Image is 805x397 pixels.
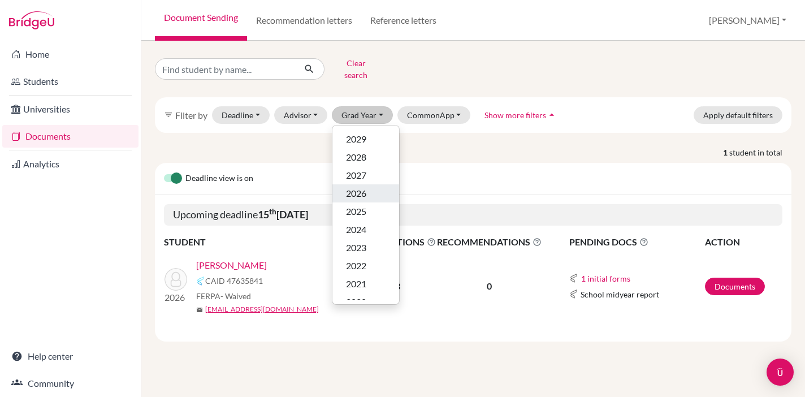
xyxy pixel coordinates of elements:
[569,235,704,249] span: PENDING DOCS
[546,109,557,120] i: arrow_drop_up
[332,148,399,166] button: 2028
[484,110,546,120] span: Show more filters
[2,70,139,93] a: Students
[581,288,659,300] span: School midyear report
[2,98,139,120] a: Universities
[2,345,139,368] a: Help center
[165,291,187,304] p: 2026
[274,106,328,124] button: Advisor
[346,187,366,200] span: 2026
[212,106,270,124] button: Deadline
[332,293,399,311] button: 2020
[332,221,399,239] button: 2024
[2,372,139,395] a: Community
[258,208,308,221] b: 15 [DATE]
[332,257,399,275] button: 2022
[269,207,276,216] sup: th
[767,359,794,386] div: Open Intercom Messenger
[704,235,782,249] th: ACTION
[729,146,791,158] span: student in total
[205,275,263,287] span: CAID 47635841
[196,290,251,302] span: FERPA
[346,205,366,218] span: 2025
[437,279,542,293] p: 0
[723,146,729,158] strong: 1
[185,172,253,185] span: Deadline view is on
[196,258,267,272] a: [PERSON_NAME]
[164,110,173,119] i: filter_list
[2,153,139,175] a: Analytics
[332,239,399,257] button: 2023
[346,132,366,146] span: 2029
[175,110,207,120] span: Filter by
[704,10,791,31] button: [PERSON_NAME]
[196,307,203,313] span: mail
[332,184,399,202] button: 2026
[346,169,366,182] span: 2027
[155,58,295,80] input: Find student by name...
[437,235,542,249] span: RECOMMENDATIONS
[397,106,471,124] button: CommonApp
[332,106,393,124] button: Grad Year
[346,241,366,254] span: 2023
[475,106,567,124] button: Show more filtersarrow_drop_up
[332,166,399,184] button: 2027
[346,223,366,236] span: 2024
[332,125,400,305] div: Grad Year
[346,259,366,273] span: 2022
[164,235,360,249] th: STUDENT
[332,275,399,293] button: 2021
[324,54,387,84] button: Clear search
[196,277,205,286] img: Common App logo
[569,290,578,299] img: Common App logo
[346,277,366,291] span: 2021
[165,268,187,291] img: SINGH, Kulraj
[332,130,399,148] button: 2029
[164,204,782,226] h5: Upcoming deadline
[694,106,782,124] button: Apply default filters
[569,274,578,283] img: Common App logo
[705,278,765,295] a: Documents
[346,150,366,164] span: 2028
[205,304,319,314] a: [EMAIL_ADDRESS][DOMAIN_NAME]
[581,272,631,285] button: 1 initial forms
[2,43,139,66] a: Home
[332,202,399,221] button: 2025
[220,291,251,301] span: - Waived
[2,125,139,148] a: Documents
[346,295,366,309] span: 2020
[9,11,54,29] img: Bridge-U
